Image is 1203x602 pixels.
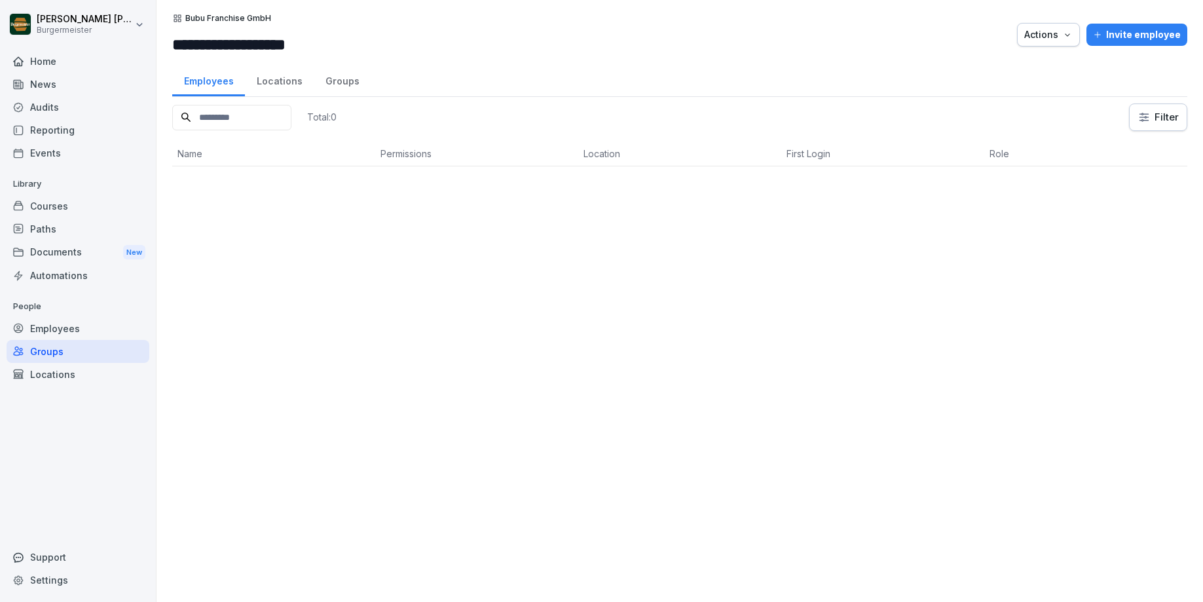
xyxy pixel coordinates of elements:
[185,14,271,23] p: Bubu Franchise GmbH
[7,363,149,386] a: Locations
[7,174,149,195] p: Library
[984,141,1187,166] th: Role
[781,141,984,166] th: First Login
[314,63,371,96] a: Groups
[1093,28,1181,42] div: Invite employee
[7,119,149,141] a: Reporting
[7,240,149,265] div: Documents
[7,73,149,96] a: News
[1130,104,1187,130] button: Filter
[7,340,149,363] a: Groups
[307,111,337,123] p: Total: 0
[7,240,149,265] a: DocumentsNew
[7,96,149,119] a: Audits
[7,264,149,287] a: Automations
[7,195,149,217] a: Courses
[7,50,149,73] a: Home
[578,141,781,166] th: Location
[37,26,132,35] p: Burgermeister
[245,63,314,96] a: Locations
[7,296,149,317] p: People
[1017,23,1080,47] button: Actions
[1138,111,1179,124] div: Filter
[7,217,149,240] a: Paths
[172,141,375,166] th: Name
[7,141,149,164] a: Events
[37,14,132,25] p: [PERSON_NAME] [PERSON_NAME] [PERSON_NAME]
[7,317,149,340] a: Employees
[7,546,149,569] div: Support
[1086,24,1187,46] button: Invite employee
[172,63,245,96] a: Employees
[1024,28,1073,42] div: Actions
[123,245,145,260] div: New
[7,569,149,592] a: Settings
[375,141,578,166] th: Permissions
